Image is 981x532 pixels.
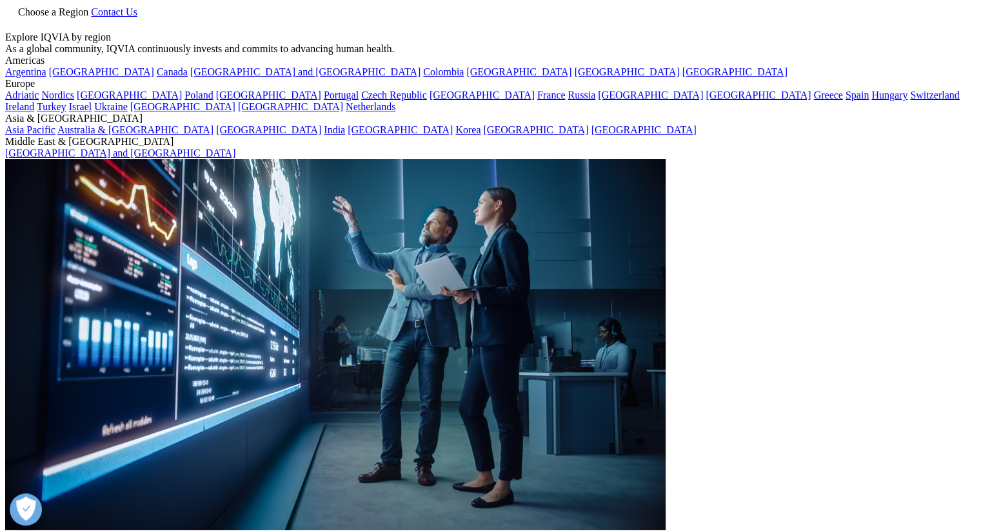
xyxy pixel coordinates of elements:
a: India [324,124,345,135]
div: Explore IQVIA by region [5,32,976,43]
a: [GEOGRAPHIC_DATA] and [GEOGRAPHIC_DATA] [5,147,235,158]
div: Europe [5,78,976,90]
a: Russia [568,90,596,100]
a: [GEOGRAPHIC_DATA] [682,66,788,77]
a: [GEOGRAPHIC_DATA] [130,101,235,112]
span: Choose a Region [18,6,88,17]
a: Colombia [423,66,464,77]
a: [GEOGRAPHIC_DATA] [466,66,571,77]
a: [GEOGRAPHIC_DATA] [238,101,343,112]
a: Spain [846,90,869,100]
a: [GEOGRAPHIC_DATA] [49,66,154,77]
a: Portugal [324,90,359,100]
a: Poland [184,90,213,100]
a: Hungary [871,90,907,100]
a: [GEOGRAPHIC_DATA] [77,90,182,100]
a: Israel [69,101,92,112]
a: [GEOGRAPHIC_DATA] [706,90,811,100]
a: Argentina [5,66,46,77]
a: [GEOGRAPHIC_DATA] [216,90,321,100]
a: France [537,90,566,100]
a: Greece [813,90,842,100]
div: Middle East & [GEOGRAPHIC_DATA] [5,136,976,147]
a: Nordics [41,90,74,100]
a: Turkey [37,101,66,112]
a: Korea [455,124,481,135]
a: Contact Us [91,6,137,17]
a: Switzerland [910,90,959,100]
div: Asia & [GEOGRAPHIC_DATA] [5,113,976,124]
a: [GEOGRAPHIC_DATA] [591,124,697,135]
a: [GEOGRAPHIC_DATA] [575,66,680,77]
a: Canada [157,66,188,77]
a: [GEOGRAPHIC_DATA] [598,90,703,100]
img: 2093_analyzing-data-using-big-screen-display-and-laptop.png [5,159,666,530]
a: Ireland [5,101,34,112]
a: [GEOGRAPHIC_DATA] [348,124,453,135]
a: [GEOGRAPHIC_DATA] [430,90,535,100]
a: [GEOGRAPHIC_DATA] [483,124,588,135]
a: Ukraine [94,101,128,112]
a: [GEOGRAPHIC_DATA] and [GEOGRAPHIC_DATA] [190,66,421,77]
div: Americas [5,55,976,66]
a: Asia Pacific [5,124,55,135]
a: Czech Republic [361,90,427,100]
a: Netherlands [346,101,395,112]
button: Abrir preferências [10,493,42,526]
div: As a global community, IQVIA continuously invests and commits to advancing human health. [5,43,976,55]
a: Adriatic [5,90,39,100]
a: Australia & [GEOGRAPHIC_DATA] [57,124,213,135]
a: [GEOGRAPHIC_DATA] [216,124,321,135]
